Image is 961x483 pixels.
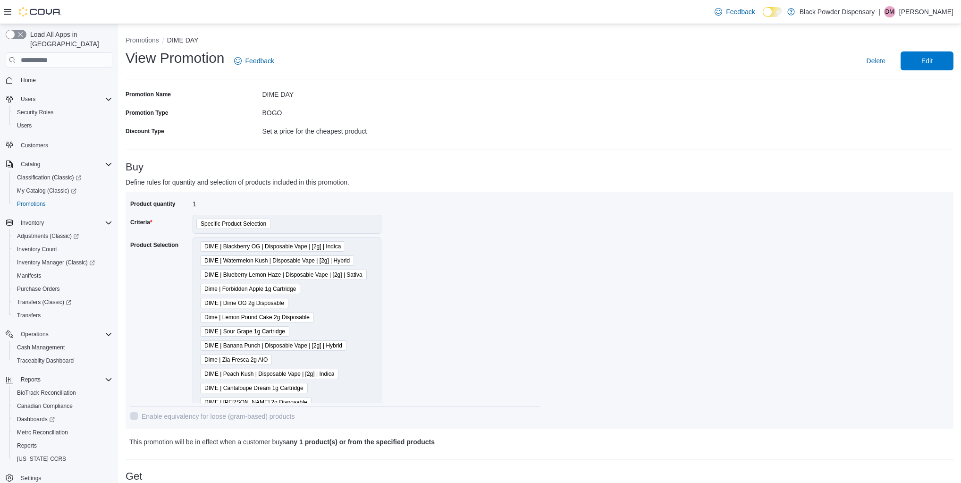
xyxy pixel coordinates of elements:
[13,120,112,131] span: Users
[13,297,75,308] a: Transfers (Classic)
[13,283,64,295] a: Purchase Orders
[286,438,435,446] b: any 1 product(s) or from the specified products
[204,369,334,379] span: DIME | Peach Kush | Disposable Vape | [2g] | Indica
[21,142,48,149] span: Customers
[126,35,953,47] nav: An example of EuiBreadcrumbs
[9,309,116,322] button: Transfers
[130,200,175,208] label: Product quantity
[13,244,112,255] span: Inventory Count
[9,439,116,452] button: Reports
[9,197,116,211] button: Promotions
[17,329,112,340] span: Operations
[17,415,55,423] span: Dashboards
[9,413,116,426] a: Dashboards
[204,256,350,265] span: DIME | Watermelon Kush | Disposable Vape | [2g] | Hybrid
[13,297,112,308] span: Transfers (Classic)
[13,310,112,321] span: Transfers
[200,270,367,280] span: DIME | Blueberry Lemon Haze | Disposable Vape | [2g] | Sativa
[13,355,112,366] span: Traceabilty Dashboard
[711,2,759,21] a: Feedback
[13,414,112,425] span: Dashboards
[17,344,65,351] span: Cash Management
[921,56,933,66] span: Edit
[9,296,116,309] a: Transfers (Classic)
[2,93,116,106] button: Users
[13,342,68,353] a: Cash Management
[126,177,747,188] p: Define rules for quantity and selection of products included in this promotion.
[9,354,116,367] button: Traceabilty Dashboard
[204,398,307,407] span: DIME | [PERSON_NAME] 2g Disposable
[17,93,39,105] button: Users
[17,429,68,436] span: Metrc Reconciliation
[193,196,319,208] div: 1
[204,298,284,308] span: DIME | Dime OG 2g Disposable
[17,75,40,86] a: Home
[13,244,61,255] a: Inventory Count
[899,6,953,17] p: [PERSON_NAME]
[17,109,53,116] span: Security Roles
[204,270,362,280] span: DIME | Blueberry Lemon Haze | Disposable Vape | [2g] | Sativa
[262,87,540,98] div: DIME DAY
[200,397,312,407] span: DIME | King Louis XIII 2g Disposable
[9,229,116,243] a: Adjustments (Classic)
[13,427,72,438] a: Metrc Reconciliation
[204,383,303,393] span: DIME | Cantaloupe Dream 1g Cartridge
[13,440,112,451] span: Reports
[13,198,50,210] a: Promotions
[17,187,76,195] span: My Catalog (Classic)
[17,329,52,340] button: Operations
[17,139,112,151] span: Customers
[21,475,41,482] span: Settings
[13,400,112,412] span: Canadian Compliance
[130,411,295,422] label: Enable equivalency for loose (gram-based) products
[17,285,60,293] span: Purchase Orders
[9,341,116,354] button: Cash Management
[126,471,953,482] h3: Get
[21,330,49,338] span: Operations
[200,255,354,266] span: DIME | Watermelon Kush | Disposable Vape | [2g] | Hybrid
[196,219,270,229] span: Specific Product Selection
[884,6,895,17] div: Daniel Mulcahy
[17,159,112,170] span: Catalog
[13,453,70,465] a: [US_STATE] CCRS
[26,30,112,49] span: Load All Apps in [GEOGRAPHIC_DATA]
[2,216,116,229] button: Inventory
[21,376,41,383] span: Reports
[13,230,112,242] span: Adjustments (Classic)
[200,383,308,393] span: DIME | Cantaloupe Dream 1g Cartridge
[17,389,76,397] span: BioTrack Reconciliation
[9,106,116,119] button: Security Roles
[9,171,116,184] a: Classification (Classic)
[17,200,46,208] span: Promotions
[13,453,112,465] span: Washington CCRS
[204,284,296,294] span: Dime | Forbidden Apple 1g Cartridge
[200,312,314,322] span: Dime | Lemon Pound Cake 2g Disposable
[13,120,35,131] a: Users
[13,427,112,438] span: Metrc Reconciliation
[2,373,116,386] button: Reports
[262,105,540,117] div: BOGO
[2,328,116,341] button: Operations
[17,74,112,86] span: Home
[9,386,116,399] button: BioTrack Reconciliation
[863,51,889,70] button: Delete
[230,51,278,70] a: Feedback
[17,259,95,266] span: Inventory Manager (Classic)
[21,95,35,103] span: Users
[13,283,112,295] span: Purchase Orders
[17,140,52,151] a: Customers
[2,158,116,171] button: Catalog
[9,452,116,466] button: [US_STATE] CCRS
[9,243,116,256] button: Inventory Count
[13,400,76,412] a: Canadian Compliance
[13,270,45,281] a: Manifests
[126,127,164,135] label: Discount Type
[126,49,225,68] h1: View Promotion
[17,217,112,229] span: Inventory
[126,161,953,173] h3: Buy
[13,257,99,268] a: Inventory Manager (Classic)
[13,387,80,398] a: BioTrack Reconciliation
[129,436,745,448] p: This promotion will be in effect when a customer buys
[13,270,112,281] span: Manifests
